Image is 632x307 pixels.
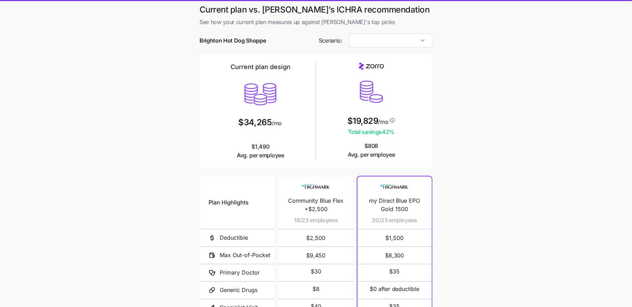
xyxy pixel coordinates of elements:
[200,18,432,27] span: See how your current plan measures up against [PERSON_NAME]'s top picks
[287,196,345,214] span: Community Blue Flex +$2,500
[313,285,319,293] span: $8
[200,4,432,15] h1: Current plan vs. [PERSON_NAME]’s ICHRA recommendation
[231,63,291,71] h2: Current plan design
[366,247,423,264] span: $8,300
[319,36,343,45] span: Scenario:
[348,142,395,159] span: $808
[389,267,400,276] span: $35
[381,181,408,194] img: Carrier
[378,119,389,125] span: /mo
[272,120,282,126] span: /mo
[348,150,395,159] span: Avg. per employee
[220,233,248,242] span: Deductible
[200,36,266,45] span: Brighton Hot Dog Shoppe
[347,117,378,125] span: $19,829
[287,247,345,264] span: $9,450
[366,230,423,246] span: $1,500
[209,198,249,207] span: Plan Highlights
[294,216,338,225] span: 18/23 employees
[220,251,270,260] span: Max Out-of-Pocket
[311,267,321,276] span: $30
[237,151,284,160] span: Avg. per employee
[302,181,330,194] img: Carrier
[370,285,420,293] span: $0 after deductible
[347,128,396,136] span: Total savings 42 %
[287,230,345,246] span: $2,500
[237,142,284,160] span: $1,490
[220,268,260,277] span: Primary Doctor
[366,196,423,214] span: my Direct Blue EPO Gold 1500
[220,286,257,294] span: Generic Drugs
[372,216,417,225] span: 20/23 employees
[239,118,272,127] span: $34,265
